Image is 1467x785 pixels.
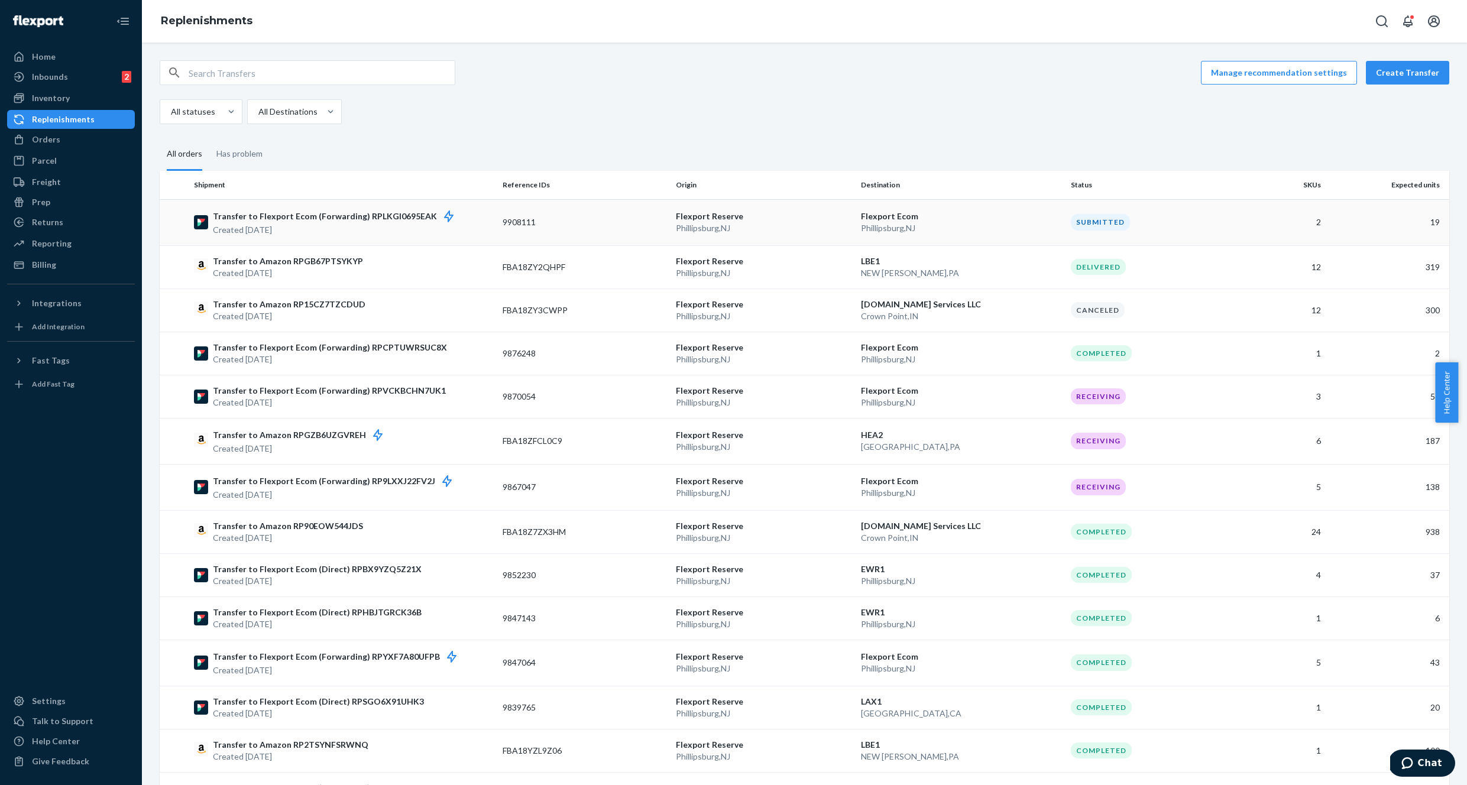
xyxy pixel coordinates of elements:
td: 300 [1326,288,1449,332]
span: Help Center [1435,362,1458,423]
th: Reference IDs [498,171,671,199]
p: Created [DATE] [213,708,424,719]
p: Flexport Reserve [676,210,851,222]
button: Close Navigation [111,9,135,33]
p: Transfer to Flexport Ecom (Direct) RPSGO6X91UHK3 [213,696,424,708]
td: 12 [1239,245,1326,288]
a: Freight [7,173,135,192]
td: FBA18ZFCL0C9 [498,418,671,464]
button: Integrations [7,294,135,313]
p: Transfer to Amazon RP15CZ7TZCDUD [213,299,365,310]
td: 9876248 [498,332,671,375]
td: 5 [1239,640,1326,686]
p: [DOMAIN_NAME] Services LLC [861,520,1061,532]
td: FBA18ZY3CWPP [498,288,671,332]
a: Add Fast Tag [7,375,135,394]
td: 4 [1239,553,1326,596]
td: 9867047 [498,464,671,510]
td: 9839765 [498,686,671,729]
p: Flexport Ecom [861,210,1061,222]
p: [GEOGRAPHIC_DATA] , PA [861,441,1061,453]
p: Phillipsburg , NJ [861,663,1061,674]
p: Flexport Reserve [676,563,851,575]
div: Integrations [32,297,82,309]
div: Canceled [1071,302,1125,318]
p: Created [DATE] [213,224,465,236]
p: Created [DATE] [213,575,422,587]
td: 37 [1326,553,1449,596]
p: Flexport Reserve [676,255,851,267]
a: Replenishments [161,14,252,27]
p: Flexport Ecom [861,651,1061,663]
p: [DOMAIN_NAME] Services LLC [861,299,1061,310]
td: FBA18ZY2QHPF [498,245,671,288]
iframe: Opens a widget where you can chat to one of our agents [1390,750,1455,779]
td: 938 [1326,510,1449,553]
button: Open account menu [1422,9,1446,33]
div: Freight [32,176,61,188]
div: All orders [167,138,202,171]
a: Inventory [7,89,135,108]
p: Flexport Reserve [676,385,851,397]
div: Talk to Support [32,715,93,727]
div: Billing [32,259,56,271]
button: Give Feedback [7,752,135,771]
td: 9870054 [498,375,671,418]
p: Phillipsburg , NJ [861,222,1061,234]
button: Create Transfer [1366,61,1449,85]
div: Delivered [1071,259,1126,275]
th: Expected units [1326,171,1449,199]
div: Prep [32,196,50,208]
td: 2 [1239,199,1326,245]
p: LBE1 [861,255,1061,267]
p: Phillipsburg , NJ [676,751,851,763]
p: Flexport Reserve [676,520,851,532]
p: Created [DATE] [213,397,446,408]
p: Flexport Reserve [676,739,851,751]
div: All statuses [171,106,215,118]
img: Flexport logo [13,15,63,27]
p: Transfer to Flexport Ecom (Direct) RPHBJTGRCK36B [213,606,422,618]
p: Transfer to Flexport Ecom (Forwarding) RPVCKBCHN7UK1 [213,385,446,397]
p: Transfer to Flexport Ecom (Forwarding) RPCPTUWRSUC8X [213,342,447,353]
p: Transfer to Flexport Ecom (Direct) RPBX9YZQ5Z21X [213,563,422,575]
input: Search Transfers [189,61,455,85]
p: Crown Point , IN [861,532,1061,544]
div: Has problem [216,138,263,169]
p: Created [DATE] [213,267,363,279]
a: Replenishments [7,110,135,129]
td: 187 [1326,418,1449,464]
th: Destination [856,171,1066,199]
div: Replenishments [32,113,95,125]
p: Created [DATE] [213,751,368,763]
input: All statuses [170,106,171,118]
div: Give Feedback [32,755,89,767]
a: Reporting [7,234,135,253]
div: Completed [1071,610,1132,626]
p: HEA2 [861,429,1061,441]
a: Parcel [7,151,135,170]
div: Inbounds [32,71,68,83]
td: FBA18Z7ZX3HM [498,510,671,553]
td: FBA18YZL9Z06 [498,729,671,772]
p: Phillipsburg , NJ [676,353,851,365]
p: Created [DATE] [213,618,422,630]
div: Parcel [32,155,57,167]
p: Created [DATE] [213,532,363,544]
button: Manage recommendation settings [1201,61,1357,85]
p: Phillipsburg , NJ [676,663,851,674]
p: Phillipsburg , NJ [676,487,851,499]
p: Phillipsburg , NJ [676,397,851,408]
p: Phillipsburg , NJ [861,487,1061,499]
button: Talk to Support [7,712,135,731]
button: Open Search Box [1370,9,1394,33]
div: Fast Tags [32,355,70,366]
td: 2 [1326,332,1449,375]
a: Help Center [7,732,135,751]
p: Transfer to Amazon RPGZB6UZGVREH [213,428,394,443]
td: 43 [1326,640,1449,686]
div: Add Fast Tag [32,379,75,389]
p: Phillipsburg , NJ [676,618,851,630]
